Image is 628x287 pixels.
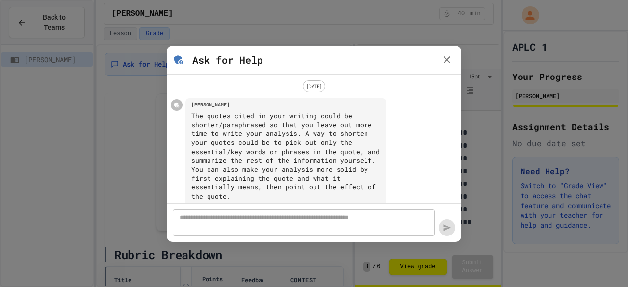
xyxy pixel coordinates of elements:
[191,203,206,211] span: 14:43
[191,111,380,201] p: The quotes cited in your writing could be shorter/paraphrased so that you leave out more time to ...
[192,52,263,68] h6: Ask for Help
[191,101,380,109] span: [PERSON_NAME]
[547,205,618,247] iframe: chat widget
[587,248,618,277] iframe: chat widget
[303,82,325,91] span: [DATE]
